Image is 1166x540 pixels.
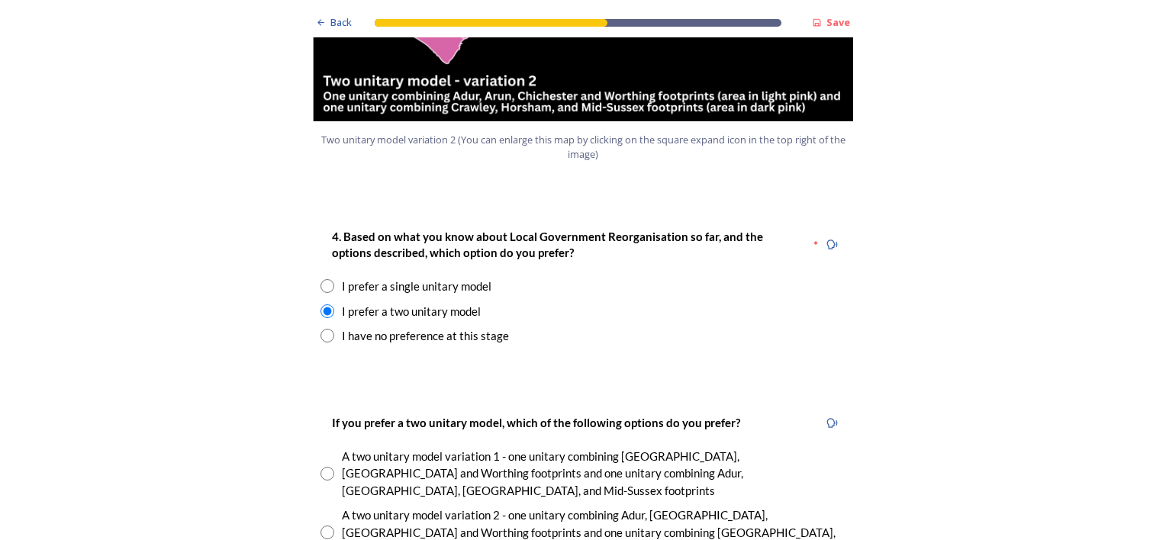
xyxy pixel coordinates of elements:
[332,230,765,259] strong: 4. Based on what you know about Local Government Reorganisation so far, and the options described...
[330,15,352,30] span: Back
[342,303,481,320] div: I prefer a two unitary model
[826,15,850,29] strong: Save
[342,278,491,295] div: I prefer a single unitary model
[342,448,846,500] div: A two unitary model variation 1 - one unitary combining [GEOGRAPHIC_DATA], [GEOGRAPHIC_DATA] and ...
[332,416,740,429] strong: If you prefer a two unitary model, which of the following options do you prefer?
[320,133,846,162] span: Two unitary model variation 2 (You can enlarge this map by clicking on the square expand icon in ...
[342,327,509,345] div: I have no preference at this stage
